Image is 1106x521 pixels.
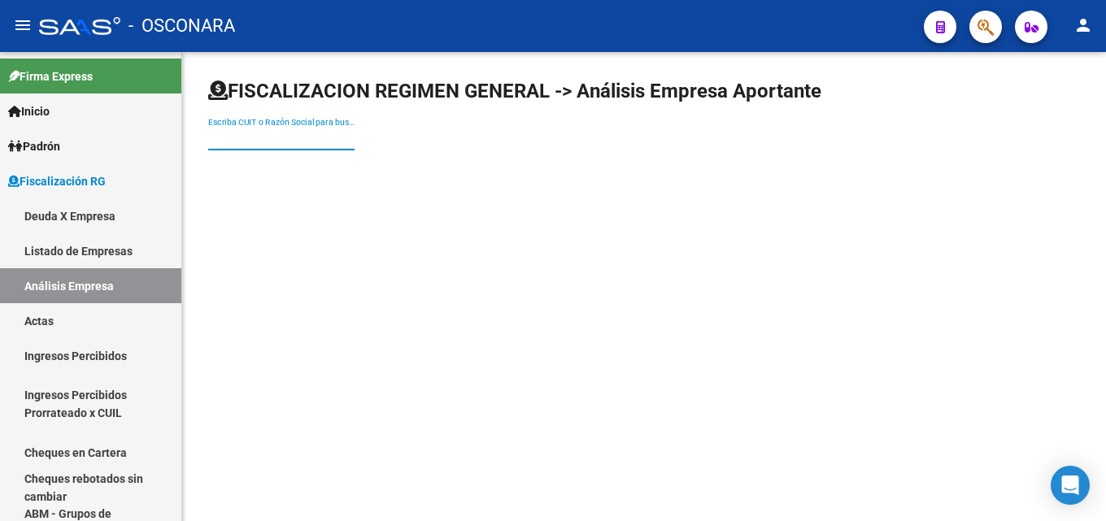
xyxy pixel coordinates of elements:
span: Padrón [8,137,60,155]
span: Fiscalización RG [8,172,106,190]
span: Inicio [8,102,50,120]
mat-icon: person [1073,15,1093,35]
h1: FISCALIZACION REGIMEN GENERAL -> Análisis Empresa Aportante [208,78,821,104]
span: - OSCONARA [128,8,235,44]
mat-icon: menu [13,15,33,35]
span: Firma Express [8,67,93,85]
div: Open Intercom Messenger [1051,466,1090,505]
